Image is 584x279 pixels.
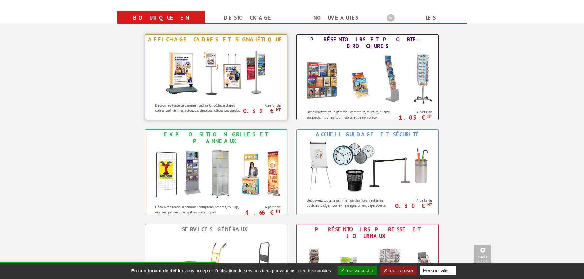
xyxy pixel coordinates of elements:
div: Affichage Cadres et Signalétique [147,36,285,43]
a: Destockage [212,12,285,23]
div: Accueil Guidage et Sécurité [298,131,437,138]
div: Présentoirs Presse et Journaux [298,226,437,239]
strong: En continuant de défiler, [131,268,184,273]
div: Services Généraux [147,226,285,233]
span: A partir de [396,110,432,115]
button: Tout refuser [380,266,416,275]
a: Haut de la page [474,245,491,270]
sup: HT [276,209,281,214]
a: Présentoirs et Porte-brochures Présentoirs et Porte-brochures Découvrez toute la gamme : comptoir... [296,34,439,120]
a: Affichage Cadres et Signalétique Affichage Cadres et Signalétique Découvrez toute la gamme : cadr... [145,34,287,120]
a: Exposition Grilles et Panneaux Exposition Grilles et Panneaux Découvrez toute la gamme : comptoir... [145,129,287,215]
p: Découvrez toute la gamme : cadres Clic-Clac à clapet, cadres Led, vitrines, tableaux, cimaises, c... [155,103,242,113]
div: Exposition Grilles et Panneaux [147,131,285,145]
img: Présentoirs et Porte-brochures [300,51,435,106]
img: Accueil Guidage et Sécurité [300,139,435,194]
sup: HT [427,202,432,207]
img: Exposition Grilles et Panneaux [149,146,284,201]
p: Découvrez toute la gamme : guides files, vestiaires, pupitres, badges, porte-messages, urnes, pap... [307,198,394,208]
b: Les promotions [387,12,464,25]
p: 1.05 € [393,116,432,119]
span: A partir de [244,205,281,209]
a: Les promotions [387,12,460,34]
sup: HT [276,107,281,112]
button: Personnaliser (fenêtre modale) [420,266,456,275]
p: 4.66 € [241,211,281,214]
a: Boutique en ligne [125,12,197,34]
p: Découvrez toute la gamme : comptoirs, muraux, pliants, sur pieds, mobiles, tourniquets et de nomb... [307,109,394,125]
a: nouveautés [300,12,372,23]
span: A partir de [244,103,281,108]
span: vous acceptez l'utilisation de services tiers pouvant installer des cookies [128,268,334,273]
span: A partir de [396,198,432,203]
button: Tout accepter [338,266,377,275]
p: Découvrez toute la gamme : comptoirs, totems, roll-up, vitrines, panneaux et grilles métalliques. [155,204,242,215]
sup: HT [427,114,432,119]
div: Présentoirs et Porte-brochures [298,36,437,50]
a: Accueil Guidage et Sécurité Accueil Guidage et Sécurité Découvrez toute la gamme : guides files, ... [296,129,439,215]
p: 0.30 € [393,204,432,208]
p: 0.39 € [241,109,281,113]
img: Affichage Cadres et Signalétique [159,44,273,100]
